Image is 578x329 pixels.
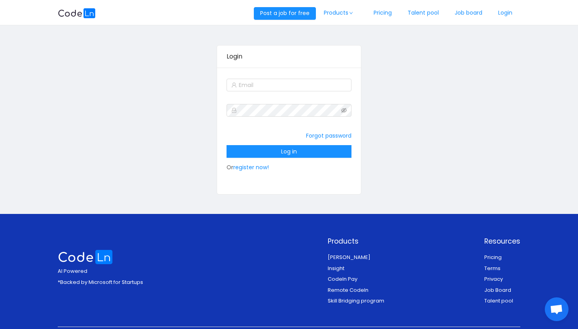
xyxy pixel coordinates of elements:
img: logo [58,250,113,265]
a: Privacy [484,275,503,283]
div: Open chat [545,297,569,321]
a: register now! [233,163,269,171]
a: Insight [328,265,344,272]
a: [PERSON_NAME] [328,253,370,261]
button: Post a job for free [254,7,316,20]
i: icon: down [349,11,353,15]
p: Resources [484,236,520,246]
input: Email [227,79,351,91]
a: Pricing [484,253,502,261]
a: Post a job for free [254,9,316,17]
p: *Backed by Microsoft for Startups [58,278,143,286]
i: icon: lock [231,108,237,113]
a: Remote Codeln [328,286,368,294]
i: icon: user [231,82,237,88]
a: Codeln Pay [328,275,357,283]
a: Forgot password [306,132,351,140]
p: Products [328,236,384,246]
span: Or [227,147,351,171]
a: Job Board [484,286,511,294]
i: icon: eye-invisible [341,108,347,113]
a: Skill Bridging program [328,297,384,304]
span: AI Powered [58,267,87,275]
img: logobg.f302741d.svg [58,8,96,18]
button: Log in [227,145,351,158]
div: Login [227,45,351,68]
a: Talent pool [484,297,513,304]
a: Terms [484,265,501,272]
